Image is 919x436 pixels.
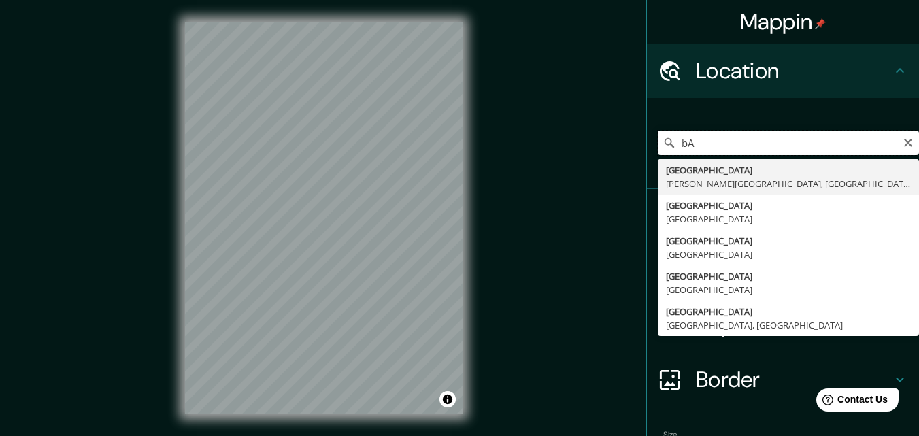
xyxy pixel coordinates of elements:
[666,318,911,332] div: [GEOGRAPHIC_DATA], [GEOGRAPHIC_DATA]
[647,244,919,298] div: Style
[815,18,826,29] img: pin-icon.png
[647,352,919,407] div: Border
[696,366,892,393] h4: Border
[696,57,892,84] h4: Location
[903,135,914,148] button: Clear
[666,163,911,177] div: [GEOGRAPHIC_DATA]
[696,312,892,339] h4: Layout
[666,234,911,248] div: [GEOGRAPHIC_DATA]
[647,44,919,98] div: Location
[666,269,911,283] div: [GEOGRAPHIC_DATA]
[666,305,911,318] div: [GEOGRAPHIC_DATA]
[740,8,826,35] h4: Mappin
[666,212,911,226] div: [GEOGRAPHIC_DATA]
[439,391,456,407] button: Toggle attribution
[185,22,463,414] canvas: Map
[647,298,919,352] div: Layout
[666,177,911,190] div: [PERSON_NAME][GEOGRAPHIC_DATA], [GEOGRAPHIC_DATA]
[666,199,911,212] div: [GEOGRAPHIC_DATA]
[666,283,911,297] div: [GEOGRAPHIC_DATA]
[658,131,919,155] input: Pick your city or area
[666,248,911,261] div: [GEOGRAPHIC_DATA]
[798,383,904,421] iframe: Help widget launcher
[647,189,919,244] div: Pins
